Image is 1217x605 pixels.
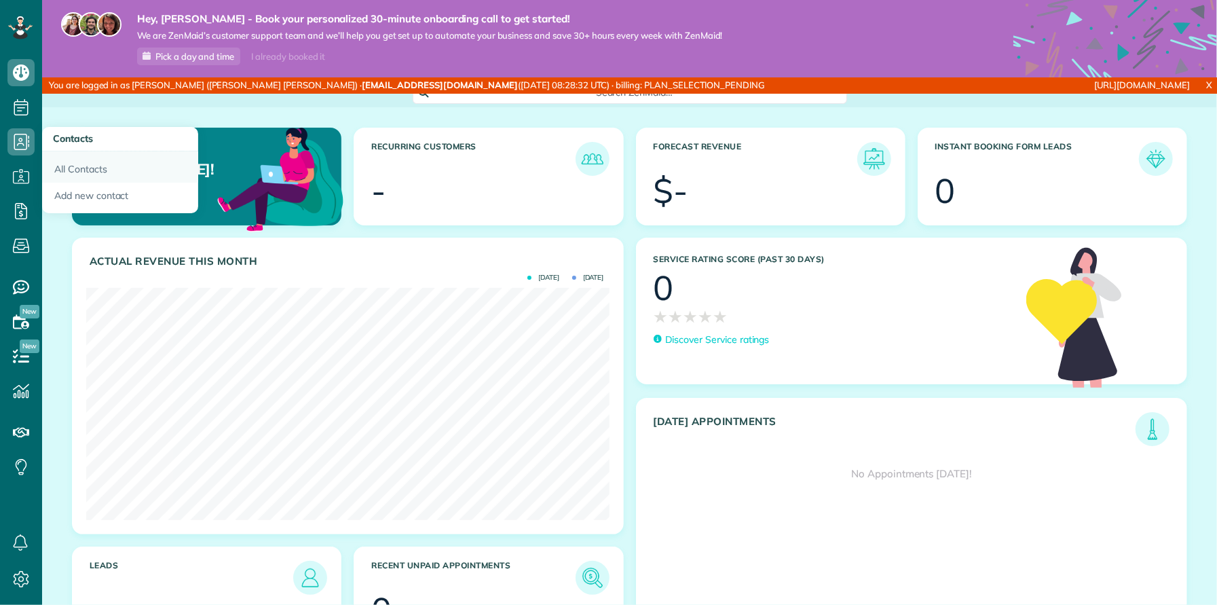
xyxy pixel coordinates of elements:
a: Discover Service ratings [654,333,770,347]
span: ★ [683,305,698,329]
img: maria-72a9807cf96188c08ef61303f053569d2e2a8a1cde33d635c8a3ac13582a053d.jpg [61,12,86,37]
div: 0 [935,174,956,208]
span: [DATE] [527,274,559,281]
img: icon_leads-1bed01f49abd5b7fead27621c3d59655bb73ed531f8eeb49469d10e621d6b896.png [297,564,324,591]
a: X [1201,77,1217,93]
a: Add new contact [42,183,198,214]
div: 0 [654,271,674,305]
span: Contacts [53,132,93,145]
img: jorge-587dff0eeaa6aab1f244e6dc62b8924c3b6ad411094392a53c71c6c4a576187d.jpg [79,12,103,37]
img: icon_todays_appointments-901f7ab196bb0bea1936b74009e4eb5ffbc2d2711fa7634e0d609ed5ef32b18b.png [1139,416,1166,443]
img: michelle-19f622bdf1676172e81f8f8fba1fb50e276960ebfe0243fe18214015130c80e4.jpg [97,12,121,37]
span: ★ [698,305,713,329]
img: icon_recurring_customers-cf858462ba22bcd05b5a5880d41d6543d210077de5bb9ebc9590e49fd87d84ed.png [579,145,606,172]
h3: [DATE] Appointments [654,416,1136,446]
div: I already booked it [243,48,333,65]
img: icon_forecast_revenue-8c13a41c7ed35a8dcfafea3cbb826a0462acb37728057bba2d056411b612bbbe.png [861,145,888,172]
h3: Service Rating score (past 30 days) [654,255,1013,264]
span: ★ [713,305,728,329]
span: We are ZenMaid’s customer support team and we’ll help you get set up to automate your business an... [137,30,723,41]
h3: Instant Booking Form Leads [935,142,1139,176]
div: - [371,174,386,208]
img: icon_unpaid_appointments-47b8ce3997adf2238b356f14209ab4cced10bd1f174958f3ca8f1d0dd7fffeee.png [579,564,606,591]
div: No Appointments [DATE]! [637,446,1187,502]
span: [DATE] [572,274,604,281]
a: Pick a day and time [137,48,240,65]
span: ★ [654,305,669,329]
a: [URL][DOMAIN_NAME] [1095,79,1190,90]
h3: Actual Revenue this month [90,255,610,268]
h3: Recent unpaid appointments [371,561,575,595]
a: All Contacts [42,151,198,183]
span: ★ [668,305,683,329]
div: You are logged in as [PERSON_NAME] ([PERSON_NAME] [PERSON_NAME]) · ([DATE] 08:28:32 UTC) · billin... [42,77,809,94]
span: New [20,340,39,353]
p: Discover Service ratings [666,333,770,347]
img: icon_form_leads-04211a6a04a5b2264e4ee56bc0799ec3eb69b7e499cbb523a139df1d13a81ae0.png [1142,145,1169,172]
h3: Leads [90,561,293,595]
strong: Hey, [PERSON_NAME] - Book your personalized 30-minute onboarding call to get started! [137,12,723,26]
h3: Recurring Customers [371,142,575,176]
div: $- [654,174,688,208]
span: New [20,305,39,318]
h3: Forecast Revenue [654,142,857,176]
img: dashboard_welcome-42a62b7d889689a78055ac9021e634bf52bae3f8056760290aed330b23ab8690.png [214,112,346,244]
strong: [EMAIL_ADDRESS][DOMAIN_NAME] [362,79,518,90]
span: Pick a day and time [155,51,234,62]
